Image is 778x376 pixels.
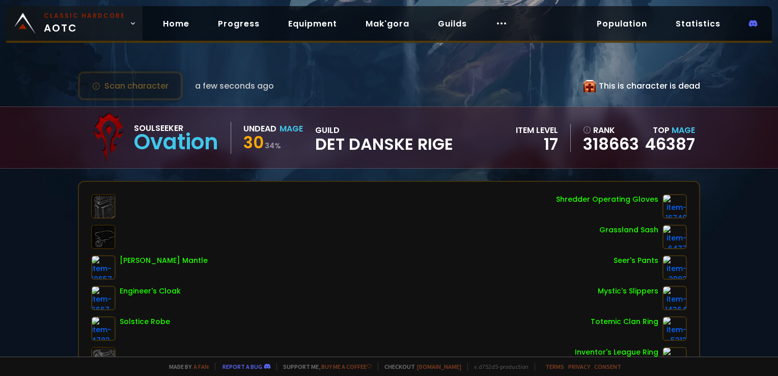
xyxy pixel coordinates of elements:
[276,363,372,370] span: Support me,
[589,13,655,34] a: Population
[516,124,558,137] div: item level
[44,11,125,20] small: Classic Hardcore
[6,6,143,41] a: Classic HardcoreAOTC
[91,286,116,310] img: item-6667
[223,363,262,370] a: Report a bug
[545,363,564,370] a: Terms
[645,132,695,155] a: 46387
[662,286,687,310] img: item-14364
[163,363,209,370] span: Made by
[134,122,218,135] div: Soulseeker
[120,286,181,297] div: Engineer's Cloak
[591,316,658,327] div: Totemic Clan Ring
[134,135,218,150] div: Ovation
[315,137,453,152] span: Det Danske Rige
[155,13,198,34] a: Home
[614,255,658,266] div: Seer's Pants
[662,225,687,249] img: item-6477
[195,79,274,92] span: a few seconds ago
[575,347,658,358] div: Inventor's League Ring
[315,124,453,152] div: guild
[430,13,475,34] a: Guilds
[91,255,116,280] img: item-10657
[193,363,209,370] a: a fan
[378,363,461,370] span: Checkout
[265,141,281,151] small: 34 %
[668,13,729,34] a: Statistics
[556,194,658,205] div: Shredder Operating Gloves
[598,286,658,297] div: Mystic's Slippers
[662,194,687,219] img: item-16740
[91,316,116,341] img: item-4782
[417,363,461,370] a: [DOMAIN_NAME]
[321,363,372,370] a: Buy me a coffee
[516,137,558,152] div: 17
[672,124,695,136] span: Mage
[120,316,170,327] div: Solstice Robe
[568,363,590,370] a: Privacy
[583,124,639,137] div: rank
[243,122,276,135] div: Undead
[583,137,639,152] a: 318663
[583,79,700,92] div: This is character is dead
[662,255,687,280] img: item-2982
[44,11,125,36] span: AOTC
[120,255,208,266] div: [PERSON_NAME] Mantle
[210,13,268,34] a: Progress
[280,122,303,135] div: Mage
[243,131,264,154] span: 30
[599,225,658,235] div: Grassland Sash
[662,316,687,341] img: item-5313
[357,13,418,34] a: Mak'gora
[467,363,529,370] span: v. d752d5 - production
[594,363,621,370] a: Consent
[645,124,695,137] div: Top
[280,13,345,34] a: Equipment
[78,71,183,100] button: Scan character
